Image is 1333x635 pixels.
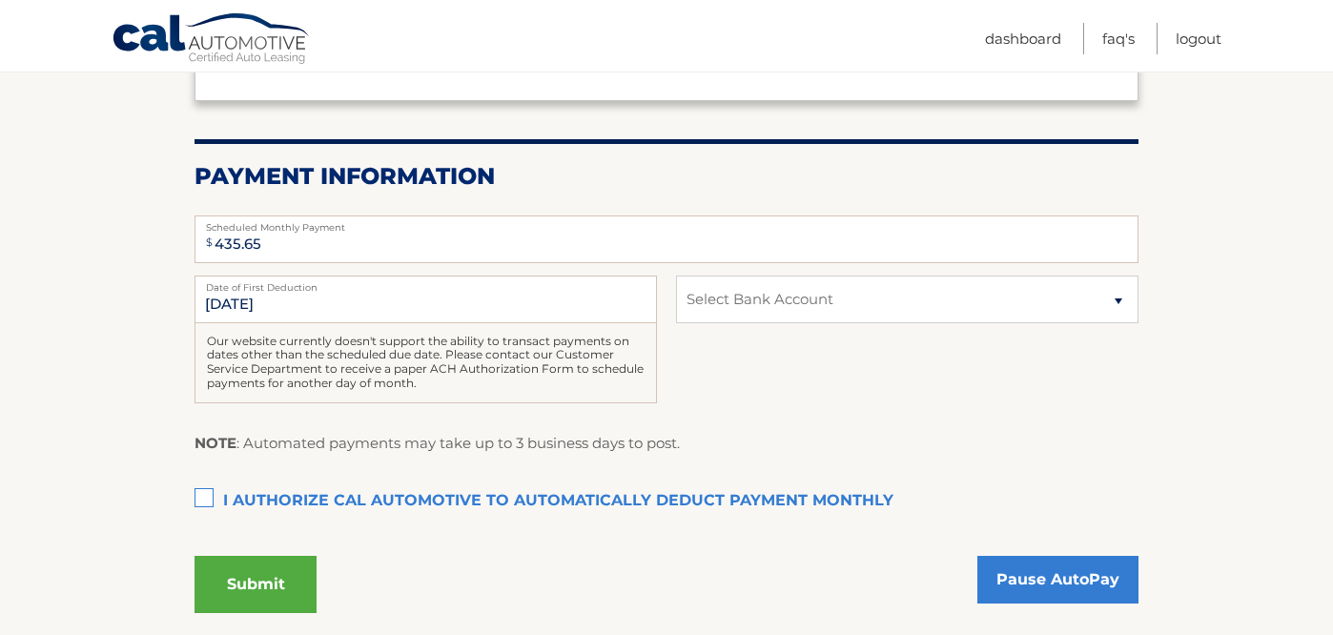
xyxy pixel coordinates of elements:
strong: NOTE [195,434,236,452]
a: Cal Automotive [112,12,312,68]
input: Payment Date [195,276,657,323]
label: Scheduled Monthly Payment [195,215,1138,231]
p: : Automated payments may take up to 3 business days to post. [195,431,680,456]
h2: Payment Information [195,162,1138,191]
span: $ [200,221,218,264]
div: Our website currently doesn't support the ability to transact payments on dates other than the sc... [195,323,657,403]
label: Date of First Deduction [195,276,657,291]
a: Logout [1176,23,1221,54]
a: Pause AutoPay [977,556,1138,604]
a: Dashboard [985,23,1061,54]
a: FAQ's [1102,23,1135,54]
label: I authorize cal automotive to automatically deduct payment monthly [195,482,1138,521]
input: Payment Amount [195,215,1138,263]
button: Submit [195,556,317,613]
